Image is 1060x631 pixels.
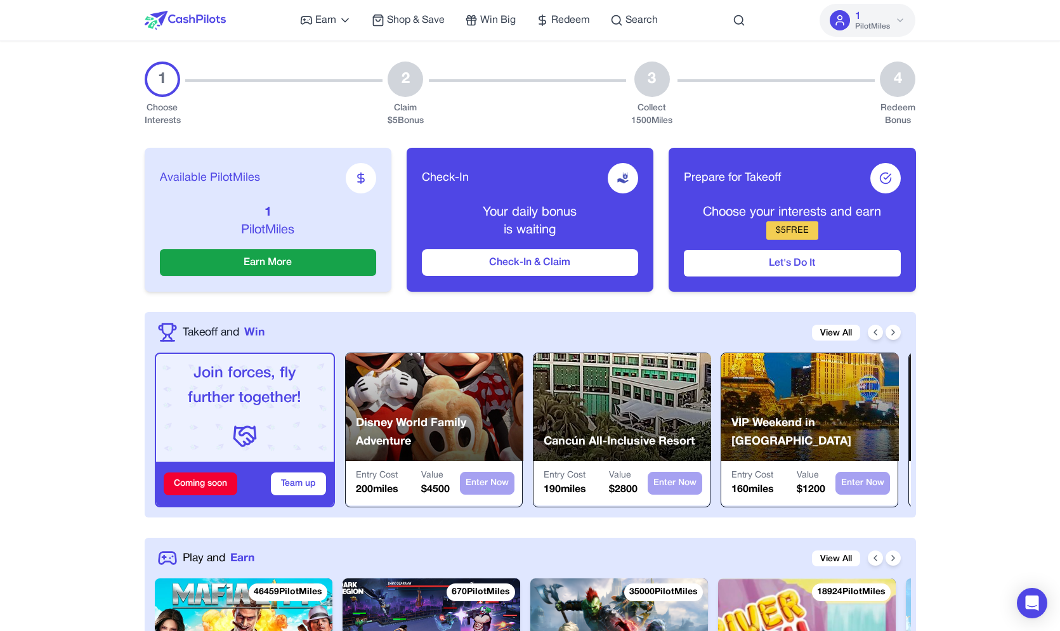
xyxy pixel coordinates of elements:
[855,22,890,32] span: PilotMiles
[422,249,638,276] button: Check-In & Claim
[731,482,774,497] p: 160 miles
[624,583,703,601] div: 35000 PilotMiles
[731,469,774,482] p: Entry Cost
[447,583,515,601] div: 670 PilotMiles
[820,4,915,37] button: 1PilotMiles
[480,13,516,28] span: Win Big
[160,204,376,221] p: 1
[835,472,890,495] button: Enter Now
[766,221,818,240] div: $ 5 FREE
[244,324,265,341] span: Win
[551,13,590,28] span: Redeem
[460,472,514,495] button: Enter Now
[387,13,445,28] span: Shop & Save
[421,482,450,497] p: $ 4500
[145,62,180,97] div: 1
[609,482,638,497] p: $ 2800
[422,204,638,221] p: Your daily bonus
[422,169,469,187] span: Check-In
[421,469,450,482] p: Value
[812,325,860,341] a: View All
[388,102,424,127] div: Claim $ 5 Bonus
[183,550,254,566] a: Play andEarn
[684,250,900,276] button: Let's Do It
[183,324,239,341] span: Takeoff and
[648,472,702,495] button: Enter Now
[315,13,336,28] span: Earn
[166,361,324,411] p: Join forces, fly further together!
[160,249,376,276] button: Earn More
[812,550,860,566] a: View All
[634,62,670,97] div: 3
[164,472,237,495] div: Coming soon
[797,469,825,482] p: Value
[536,13,590,28] a: Redeem
[812,583,891,601] div: 18924 PilotMiles
[797,482,825,497] p: $ 1200
[880,102,915,127] div: Redeem Bonus
[160,221,376,239] p: PilotMiles
[544,433,695,451] p: Cancún All-Inclusive Resort
[356,414,523,452] p: Disney World Family Adventure
[160,169,260,187] span: Available PilotMiles
[731,414,899,452] p: VIP Weekend in [GEOGRAPHIC_DATA]
[249,583,327,601] div: 46459 PilotMiles
[684,169,781,187] span: Prepare for Takeoff
[356,482,398,497] p: 200 miles
[145,11,226,30] img: CashPilots Logo
[855,9,861,24] span: 1
[230,550,254,566] span: Earn
[465,13,516,28] a: Win Big
[684,204,900,221] p: Choose your interests and earn
[617,172,629,185] img: receive-dollar
[609,469,638,482] p: Value
[631,102,672,127] div: Collect 1500 Miles
[145,102,180,127] div: Choose Interests
[271,472,326,495] button: Team up
[880,62,915,97] div: 4
[1017,588,1047,618] div: Open Intercom Messenger
[388,62,423,97] div: 2
[504,224,556,236] span: is waiting
[300,13,351,28] a: Earn
[544,469,586,482] p: Entry Cost
[544,482,586,497] p: 190 miles
[625,13,658,28] span: Search
[183,324,265,341] a: Takeoff andWin
[356,469,398,482] p: Entry Cost
[372,13,445,28] a: Shop & Save
[610,13,658,28] a: Search
[183,550,225,566] span: Play and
